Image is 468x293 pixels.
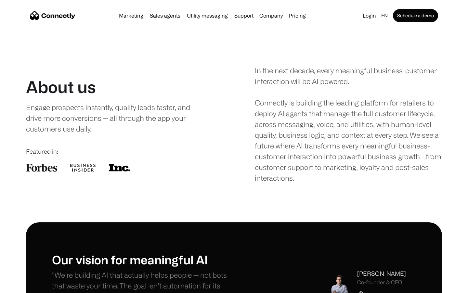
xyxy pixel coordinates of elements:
div: Company [259,11,283,20]
a: Schedule a demo [393,9,438,22]
div: Engage prospects instantly, qualify leads faster, and drive more conversions — all through the ap... [26,102,204,134]
div: Featured in: [26,147,213,156]
a: Utility messaging [184,13,230,18]
aside: Language selected: English [6,281,39,291]
a: Support [232,13,256,18]
a: Marketing [116,13,146,18]
a: Login [360,11,379,20]
div: In the next decade, every meaningful business-customer interaction will be AI powered. Connectly ... [255,65,442,183]
div: [PERSON_NAME] [357,269,406,278]
a: Sales agents [147,13,183,18]
h1: Our vision for meaningful AI [52,253,234,267]
div: en [381,11,388,20]
ul: Language list [13,282,39,291]
a: Pricing [286,13,308,18]
div: Co-founder & CEO [357,279,406,286]
h1: About us [26,77,96,97]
